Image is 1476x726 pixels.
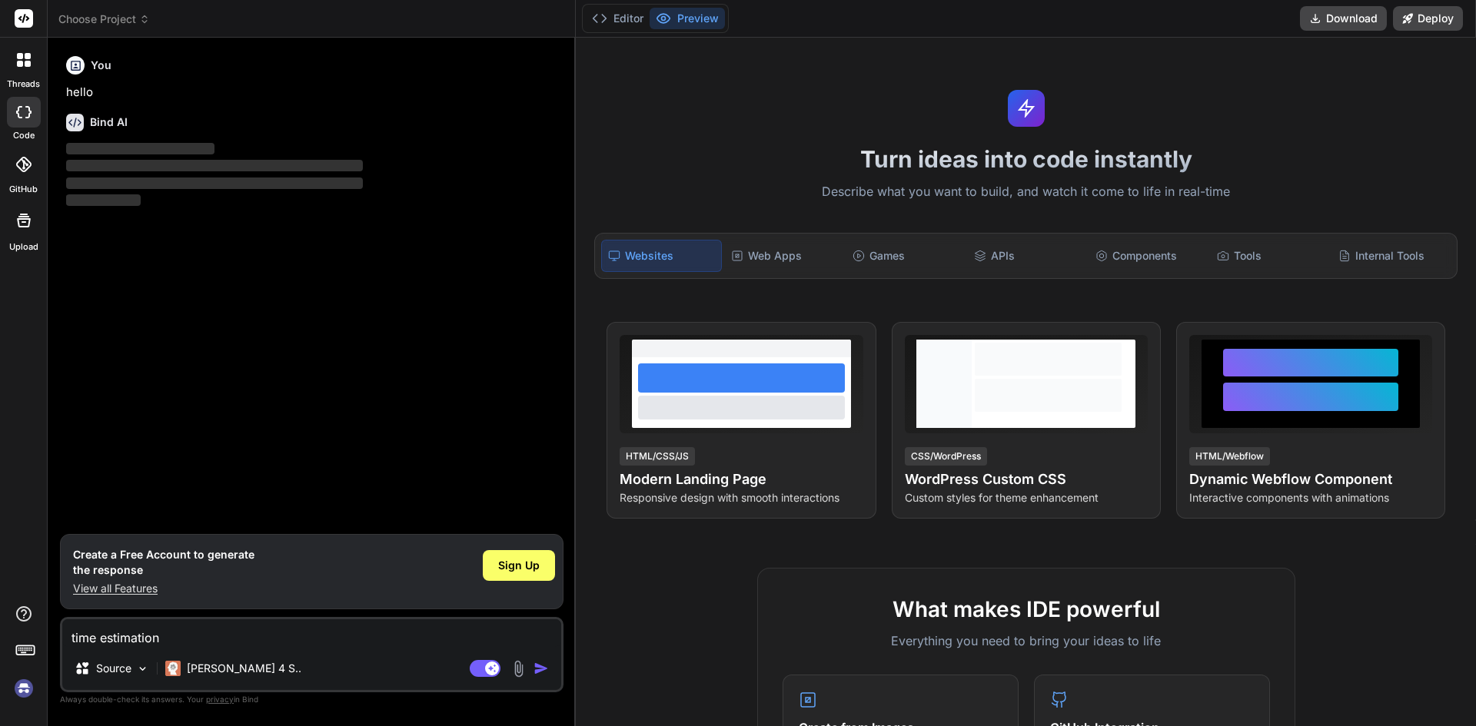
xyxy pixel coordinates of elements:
div: Tools [1211,240,1329,272]
button: Preview [650,8,725,29]
img: signin [11,675,37,701]
p: hello [66,84,560,101]
button: Download [1300,6,1387,31]
span: Choose Project [58,12,150,27]
span: ‌ [66,160,363,171]
p: View all Features [73,581,254,596]
div: HTML/CSS/JS [620,447,695,466]
button: Deploy [1393,6,1463,31]
h1: Create a Free Account to generate the response [73,547,254,578]
p: Responsive design with smooth interactions [620,490,863,506]
img: Claude 4 Sonnet [165,661,181,676]
div: HTML/Webflow [1189,447,1270,466]
div: Internal Tools [1332,240,1451,272]
div: Web Apps [725,240,843,272]
div: Websites [601,240,721,272]
p: Always double-check its answers. Your in Bind [60,692,563,707]
span: Sign Up [498,558,540,573]
label: GitHub [9,183,38,196]
img: attachment [510,660,527,678]
h2: What makes IDE powerful [783,593,1270,625]
h4: Modern Landing Page [620,469,863,490]
img: Pick Models [136,662,149,675]
h6: You [91,58,111,73]
img: icon [534,661,549,676]
h4: Dynamic Webflow Component [1189,469,1432,490]
p: [PERSON_NAME] 4 S.. [187,661,301,676]
p: Source [96,661,131,676]
p: Interactive components with animations [1189,490,1432,506]
p: Everything you need to bring your ideas to life [783,632,1270,650]
h1: Turn ideas into code instantly [585,145,1467,173]
div: CSS/WordPress [905,447,987,466]
div: APIs [968,240,1086,272]
h6: Bind AI [90,114,128,130]
button: Editor [586,8,650,29]
div: Games [846,240,965,272]
p: Describe what you want to build, and watch it come to life in real-time [585,182,1467,202]
h4: WordPress Custom CSS [905,469,1148,490]
span: ‌ [66,143,214,154]
span: ‌ [66,194,141,206]
label: threads [7,78,40,91]
p: Custom styles for theme enhancement [905,490,1148,506]
textarea: time estimation [62,619,561,647]
span: privacy [206,695,234,704]
label: Upload [9,240,38,254]
span: ‌ [66,177,363,189]
label: code [13,129,35,142]
div: Components [1089,240,1208,272]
